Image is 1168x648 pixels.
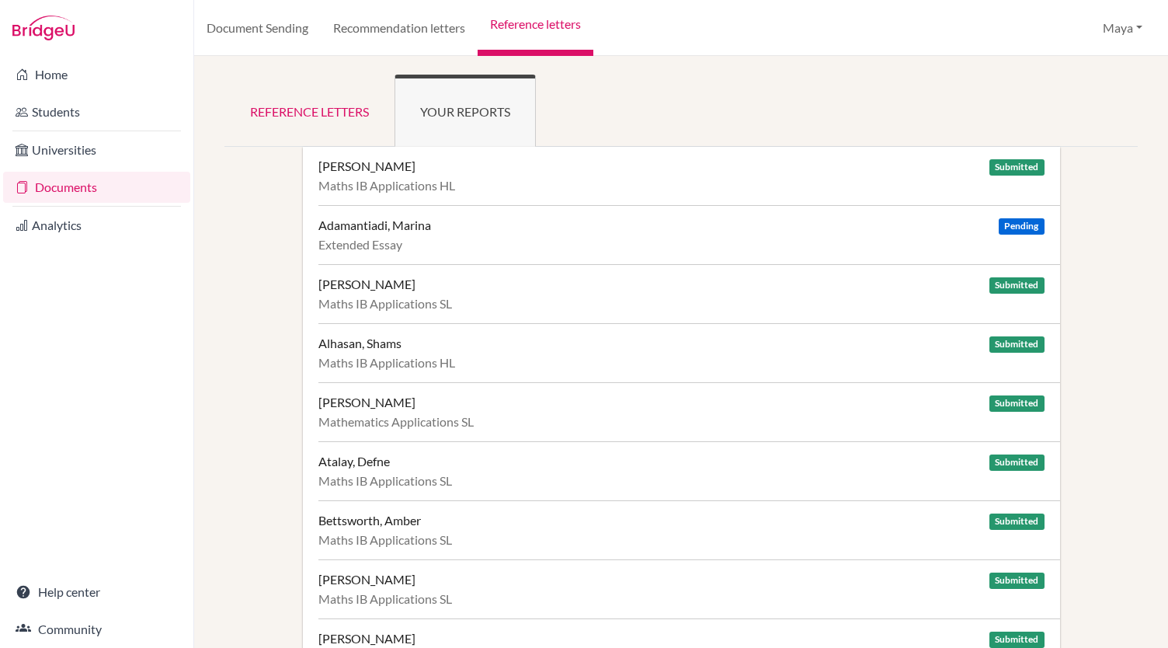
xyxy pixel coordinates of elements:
[3,96,190,127] a: Students
[989,455,1044,471] span: Submitted
[989,514,1044,530] span: Submitted
[318,513,421,528] div: Bettsworth, Amber
[318,591,1045,607] div: Maths IB Applications SL
[318,631,415,646] div: [PERSON_NAME]
[318,473,1045,489] div: Maths IB Applications SL
[318,264,1060,323] a: [PERSON_NAME] Submitted Maths IB Applications SL
[318,323,1060,382] a: Alhasan, Shams Submitted Maths IB Applications HL
[3,210,190,241] a: Analytics
[318,454,390,469] div: Atalay, Defne
[989,632,1044,648] span: Submitted
[318,382,1060,441] a: [PERSON_NAME] Submitted Mathematics Applications SL
[989,336,1044,353] span: Submitted
[318,336,401,351] div: Alhasan, Shams
[318,572,415,587] div: [PERSON_NAME]
[318,500,1060,559] a: Bettsworth, Amber Submitted Maths IB Applications SL
[1096,13,1149,43] button: Maya
[12,16,75,40] img: Bridge-U
[989,573,1044,589] span: Submitted
[318,277,415,292] div: [PERSON_NAME]
[989,395,1044,412] span: Submitted
[318,218,431,233] div: Adamantiadi, Marina
[318,532,1045,548] div: Maths IB Applications SL
[318,441,1060,500] a: Atalay, Defne Submitted Maths IB Applications SL
[3,134,190,165] a: Universities
[3,172,190,203] a: Documents
[318,355,1045,371] div: Maths IB Applications HL
[989,277,1044,294] span: Submitted
[318,395,415,410] div: [PERSON_NAME]
[318,237,1045,253] div: Extended Essay
[318,159,415,174] div: [PERSON_NAME]
[318,147,1060,205] a: [PERSON_NAME] Submitted Maths IB Applications HL
[3,614,190,645] a: Community
[395,75,536,147] a: Your reports
[318,414,1045,430] div: Mathematics Applications SL
[224,75,395,147] a: Reference letters
[318,178,1045,193] div: Maths IB Applications HL
[318,296,1045,312] div: Maths IB Applications SL
[999,218,1044,235] span: Pending
[3,577,190,608] a: Help center
[318,205,1060,264] a: Adamantiadi, Marina Pending Extended Essay
[989,159,1044,176] span: Submitted
[3,59,190,90] a: Home
[318,559,1060,618] a: [PERSON_NAME] Submitted Maths IB Applications SL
